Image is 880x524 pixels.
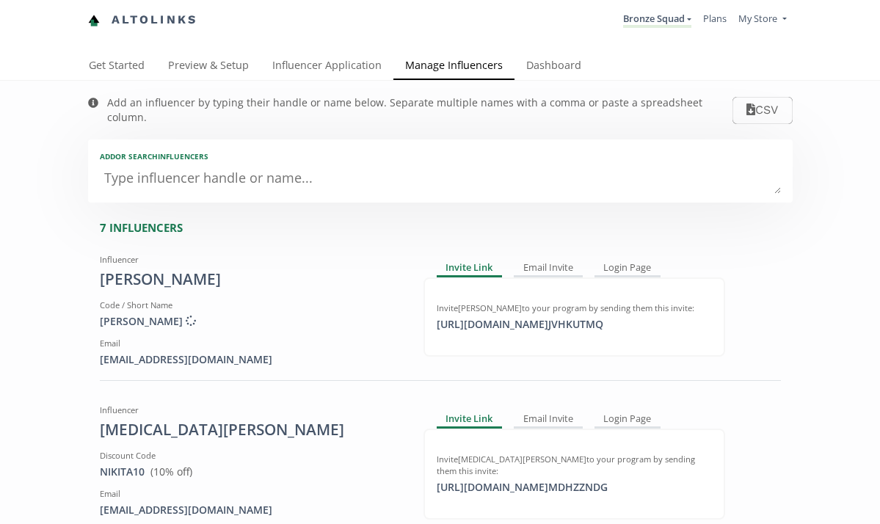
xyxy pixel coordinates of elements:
[261,52,393,81] a: Influencer Application
[514,410,583,428] div: Email Invite
[100,314,196,328] span: [PERSON_NAME]
[437,410,503,428] div: Invite Link
[732,97,792,124] button: CSV
[100,299,401,311] div: Code / Short Name
[100,503,401,517] div: [EMAIL_ADDRESS][DOMAIN_NAME]
[428,480,617,495] div: [URL][DOMAIN_NAME] MDHZZNDG
[393,52,514,81] a: Manage Influencers
[100,450,401,462] div: Discount Code
[738,12,786,29] a: My Store
[100,465,145,478] a: NIKITA10
[703,12,727,25] a: Plans
[100,220,793,236] div: 7 INFLUENCERS
[100,404,401,416] div: Influencer
[514,260,583,277] div: Email Invite
[100,254,401,266] div: Influencer
[738,12,777,25] span: My Store
[107,95,733,125] div: Add an influencer by typing their handle or name below. Separate multiple names with a comma or p...
[437,260,503,277] div: Invite Link
[428,317,612,332] div: [URL][DOMAIN_NAME] JVHKUTMQ
[156,52,261,81] a: Preview & Setup
[594,260,661,277] div: Login Page
[437,454,712,477] div: Invite [MEDICAL_DATA][PERSON_NAME] to your program by sending them this invite:
[100,269,401,291] div: [PERSON_NAME]
[594,410,661,428] div: Login Page
[437,302,712,314] div: Invite [PERSON_NAME] to your program by sending them this invite:
[100,338,401,349] div: Email
[100,488,401,500] div: Email
[88,8,198,32] a: Altolinks
[100,352,401,367] div: [EMAIL_ADDRESS][DOMAIN_NAME]
[100,419,401,441] div: [MEDICAL_DATA][PERSON_NAME]
[623,12,691,28] a: Bronze Squad
[514,52,593,81] a: Dashboard
[150,465,192,478] span: ( 10 % off)
[77,52,156,81] a: Get Started
[88,15,100,26] img: favicon-32x32.png
[100,151,781,161] div: Add or search INFLUENCERS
